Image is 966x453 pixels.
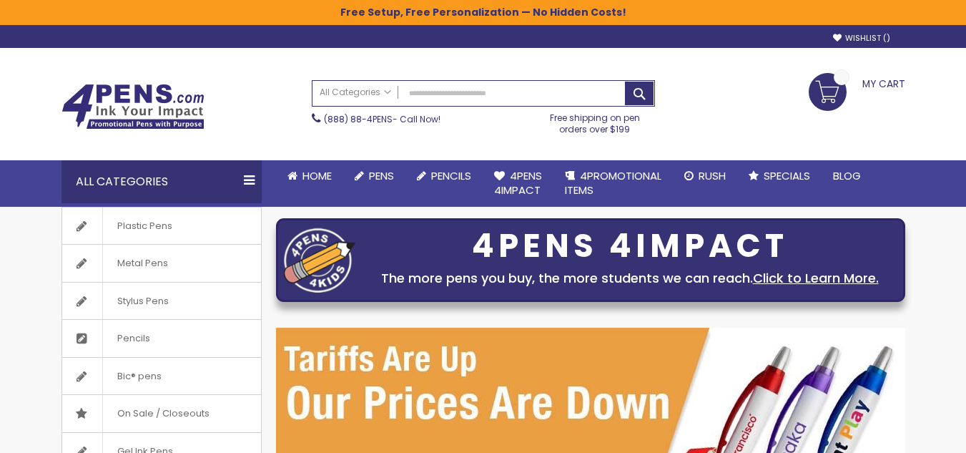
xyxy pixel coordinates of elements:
[62,320,261,357] a: Pencils
[483,160,553,207] a: 4Pens4impact
[833,168,861,183] span: Blog
[102,245,182,282] span: Metal Pens
[102,320,164,357] span: Pencils
[737,160,822,192] a: Specials
[102,358,176,395] span: Bic® pens
[753,269,879,287] a: Click to Learn More.
[363,231,897,261] div: 4PENS 4IMPACT
[343,160,405,192] a: Pens
[369,168,394,183] span: Pens
[405,160,483,192] a: Pencils
[431,168,471,183] span: Pencils
[102,208,187,245] span: Plastic Pens
[312,81,398,104] a: All Categories
[302,168,332,183] span: Home
[822,160,872,192] a: Blog
[284,228,355,293] img: four_pen_logo.png
[62,208,261,245] a: Plastic Pens
[62,283,261,320] a: Stylus Pens
[833,33,890,44] a: Wishlist
[324,113,393,125] a: (888) 88-4PENS
[320,87,391,98] span: All Categories
[324,113,440,125] span: - Call Now!
[363,268,897,288] div: The more pens you buy, the more students we can reach.
[62,395,261,432] a: On Sale / Closeouts
[494,168,542,198] span: 4Pens 4impact
[565,168,661,198] span: 4PROMOTIONAL ITEMS
[61,84,204,130] img: 4Pens Custom Pens and Promotional Products
[61,160,262,203] div: All Categories
[553,160,673,207] a: 4PROMOTIONALITEMS
[62,358,261,395] a: Bic® pens
[673,160,737,192] a: Rush
[102,283,183,320] span: Stylus Pens
[62,245,261,282] a: Metal Pens
[102,395,224,432] span: On Sale / Closeouts
[764,168,810,183] span: Specials
[535,107,655,135] div: Free shipping on pen orders over $199
[276,160,343,192] a: Home
[699,168,726,183] span: Rush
